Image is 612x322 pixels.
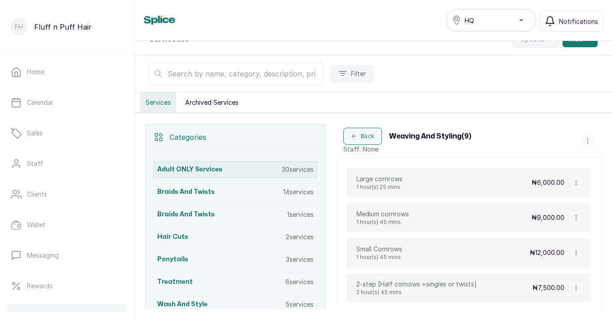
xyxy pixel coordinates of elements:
h3: Ponytails [157,255,188,264]
div: 2-step [Half cornows +singles or twists]2 hour(s) 45 mins [356,280,477,296]
span: Notifications [559,17,598,26]
button: Archived Services [180,93,244,112]
div: Medium cornrows1 hour(s) 45 mins [356,210,409,226]
div: Small Cornrows1 hour(s) 45 mins [356,245,402,261]
a: Home [7,59,127,85]
a: Sales [7,121,127,146]
button: Filter [331,65,373,82]
p: 2 hour(s) 45 mins [356,289,477,296]
p: Messaging [27,251,59,260]
p: Categories [169,132,206,143]
p: Sales [27,129,43,138]
p: 1 hour(s) 45 mins [356,219,409,226]
a: Messaging [7,243,127,268]
a: Rewards [7,273,127,299]
p: Medium cornrows [356,210,409,219]
div: Large cornrows1 hour(s) 25 mins [356,174,403,191]
p: 3 services [286,255,314,264]
p: Staff [27,159,43,168]
h3: Weaving and styling ( 9 ) [389,131,471,142]
p: Staff: None [343,145,471,154]
p: FH [15,22,23,31]
button: Back [343,128,382,145]
p: Fluff n Puff Hair [34,22,92,32]
h3: Adult ONLY Services [157,165,222,174]
input: Search by name, category, description, price [149,63,324,85]
p: Home [27,67,44,76]
p: 1 hour(s) 45 mins [356,254,402,261]
h3: Treatment [157,277,193,286]
p: Large cornrows [356,174,403,183]
p: ₦6,000.00 [532,178,564,187]
a: Clients [7,182,127,207]
p: Small Cornrows [356,245,402,254]
p: ₦9,000.00 [532,213,564,222]
p: Calendar [27,98,53,107]
h3: Braids and Twists [157,188,215,197]
button: HQ [446,9,536,31]
h3: Braids and Twists [157,210,215,219]
span: Filter [351,69,366,78]
p: ₦12,000.00 [530,248,564,257]
p: Clients [27,190,47,199]
p: 1 hour(s) 25 mins [356,183,403,191]
a: Wallet [7,212,127,237]
p: 2-step [Half cornows +singles or twists] [356,280,477,289]
button: Notifications [540,11,603,31]
p: 6 services [285,277,314,286]
p: 1 services [287,210,314,219]
p: ₦7,500.00 [532,283,564,292]
button: Services [140,93,176,112]
h3: Hair cuts [157,233,188,241]
p: 30 services [282,165,314,174]
a: Staff [7,151,127,176]
p: 2 services [286,233,314,241]
span: HQ [465,16,474,25]
h3: Wash and style [157,300,208,309]
p: Rewards [27,282,53,291]
p: 5 services [285,300,314,309]
p: Wallet [27,220,45,229]
a: Calendar [7,90,127,115]
p: 14 services [283,188,314,197]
